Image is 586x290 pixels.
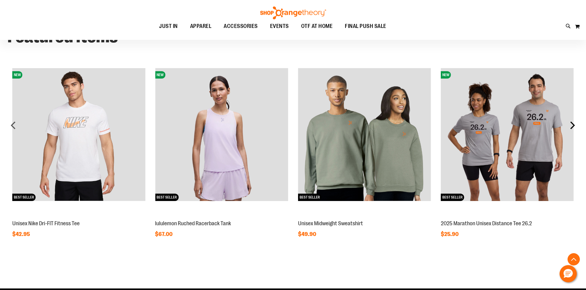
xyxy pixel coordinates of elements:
a: Unisex Nike Dri-FIT Fitness TeeNEWBEST SELLER [12,214,145,218]
span: JUST IN [159,19,178,33]
img: Unisex Nike Dri-FIT Fitness Tee [12,68,145,201]
span: $42.95 [12,231,31,237]
a: JUST IN [153,19,184,33]
span: NEW [12,71,22,79]
span: NEW [155,71,165,79]
img: lululemon Ruched Racerback Tank [155,68,288,201]
span: FINAL PUSH SALE [345,19,386,33]
div: next [566,119,579,131]
a: Unisex Nike Dri-FIT Fitness Tee [12,220,80,226]
span: BEST SELLER [298,194,321,201]
a: FINAL PUSH SALE [339,19,393,33]
img: 2025 Marathon Unisex Distance Tee 26.2 [441,68,574,201]
span: ACCESSORIES [224,19,258,33]
a: Unisex Midweight SweatshirtBEST SELLER [298,214,431,218]
span: BEST SELLER [441,194,464,201]
a: lululemon Ruched Racerback Tank [155,220,231,226]
img: Unisex Midweight Sweatshirt [298,68,431,201]
div: prev [7,119,20,131]
span: NEW [441,71,451,79]
a: OTF AT HOME [295,19,339,33]
a: 2025 Marathon Unisex Distance Tee 26.2 [441,220,532,226]
span: BEST SELLER [155,194,178,201]
span: OTF AT HOME [301,19,333,33]
a: Unisex Midweight Sweatshirt [298,220,363,226]
span: BEST SELLER [12,194,36,201]
button: Hello, have a question? Let’s chat. [560,265,577,282]
a: 2025 Marathon Unisex Distance Tee 26.2NEWBEST SELLER [441,214,574,218]
a: ACCESSORIES [217,19,264,33]
span: $67.00 [155,231,173,237]
span: $25.90 [441,231,460,237]
span: $49.90 [298,231,317,237]
button: Back To Top [568,253,580,265]
span: APPAREL [190,19,212,33]
a: EVENTS [264,19,295,33]
span: EVENTS [270,19,289,33]
a: lululemon Ruched Racerback TankNEWBEST SELLER [155,214,288,218]
a: APPAREL [184,19,218,33]
img: Shop Orangetheory [259,6,327,19]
